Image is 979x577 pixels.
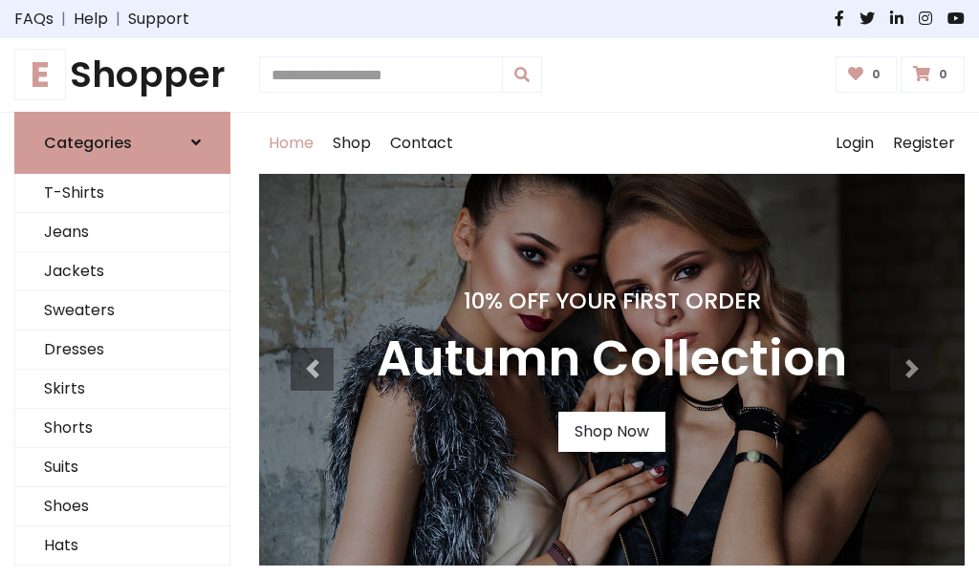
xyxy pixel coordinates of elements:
[15,213,229,252] a: Jeans
[14,8,54,31] a: FAQs
[14,49,66,100] span: E
[128,8,189,31] a: Support
[74,8,108,31] a: Help
[44,134,132,152] h6: Categories
[259,113,323,174] a: Home
[14,112,230,174] a: Categories
[15,409,229,448] a: Shorts
[14,53,230,96] h1: Shopper
[108,8,128,31] span: |
[15,526,229,566] a: Hats
[377,330,847,389] h3: Autumn Collection
[15,331,229,370] a: Dresses
[14,53,230,96] a: EShopper
[15,487,229,526] a: Shoes
[15,174,229,213] a: T-Shirts
[381,113,463,174] a: Contact
[836,56,898,93] a: 0
[558,412,665,452] a: Shop Now
[15,252,229,291] a: Jackets
[934,66,952,83] span: 0
[867,66,885,83] span: 0
[15,370,229,409] a: Skirts
[826,113,883,174] a: Login
[901,56,965,93] a: 0
[323,113,381,174] a: Shop
[377,288,847,314] h4: 10% Off Your First Order
[15,291,229,331] a: Sweaters
[15,448,229,487] a: Suits
[54,8,74,31] span: |
[883,113,965,174] a: Register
